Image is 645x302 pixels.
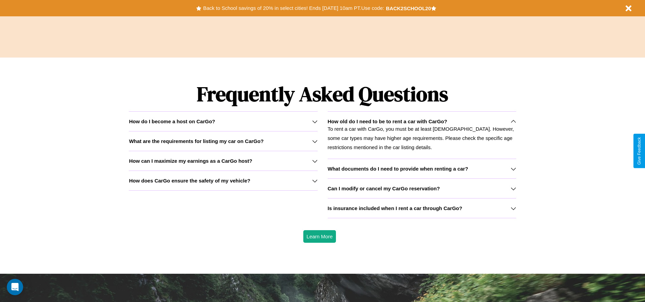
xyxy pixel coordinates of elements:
div: Give Feedback [637,137,642,165]
b: BACK2SCHOOL20 [386,5,431,11]
h1: Frequently Asked Questions [129,77,516,111]
h3: Can I modify or cancel my CarGo reservation? [328,186,440,191]
h3: What are the requirements for listing my car on CarGo? [129,138,264,144]
h3: How does CarGo ensure the safety of my vehicle? [129,178,250,184]
h3: How do I become a host on CarGo? [129,118,215,124]
button: Back to School savings of 20% in select cities! Ends [DATE] 10am PT.Use code: [201,3,386,13]
h3: How old do I need to be to rent a car with CarGo? [328,118,447,124]
h3: How can I maximize my earnings as a CarGo host? [129,158,252,164]
div: Open Intercom Messenger [7,279,23,295]
h3: Is insurance included when I rent a car through CarGo? [328,205,462,211]
h3: What documents do I need to provide when renting a car? [328,166,468,172]
button: Learn More [303,230,336,243]
p: To rent a car with CarGo, you must be at least [DEMOGRAPHIC_DATA]. However, some car types may ha... [328,124,516,152]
